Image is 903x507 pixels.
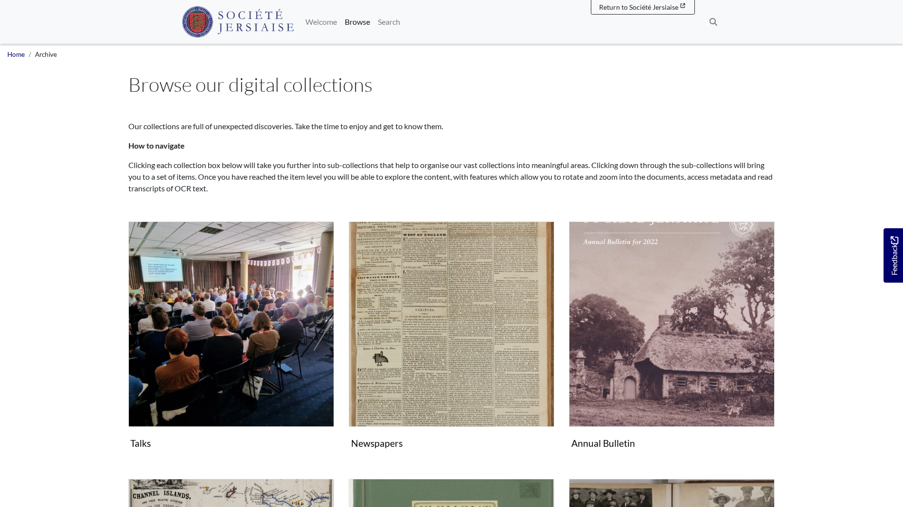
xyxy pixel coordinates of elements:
a: Browse [341,12,374,32]
a: Annual Bulletin Annual Bulletin [569,221,775,453]
span: Feedback [888,236,900,275]
span: Archive [35,51,57,58]
img: Talks [128,221,334,427]
p: Clicking each collection box below will take you further into sub-collections that help to organi... [128,159,775,194]
h1: Browse our digital collections [128,73,775,96]
a: Welcome [301,12,341,32]
img: Newspapers [349,221,554,427]
p: Our collections are full of unexpected discoveries. Take the time to enjoy and get to know them. [128,120,775,132]
img: Annual Bulletin [569,221,775,427]
strong: How to navigate [128,141,185,150]
a: Home [7,51,25,58]
a: Talks Talks [128,221,334,453]
a: Newspapers Newspapers [349,221,554,453]
a: Search [374,12,404,32]
a: Société Jersiaise logo [182,4,294,40]
span: Return to Société Jersiaise [599,3,678,11]
div: Subcollection [121,221,341,467]
a: Would you like to provide feedback? [884,228,903,283]
div: Subcollection [562,221,782,467]
img: Société Jersiaise [182,6,294,37]
div: Subcollection [341,221,562,467]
